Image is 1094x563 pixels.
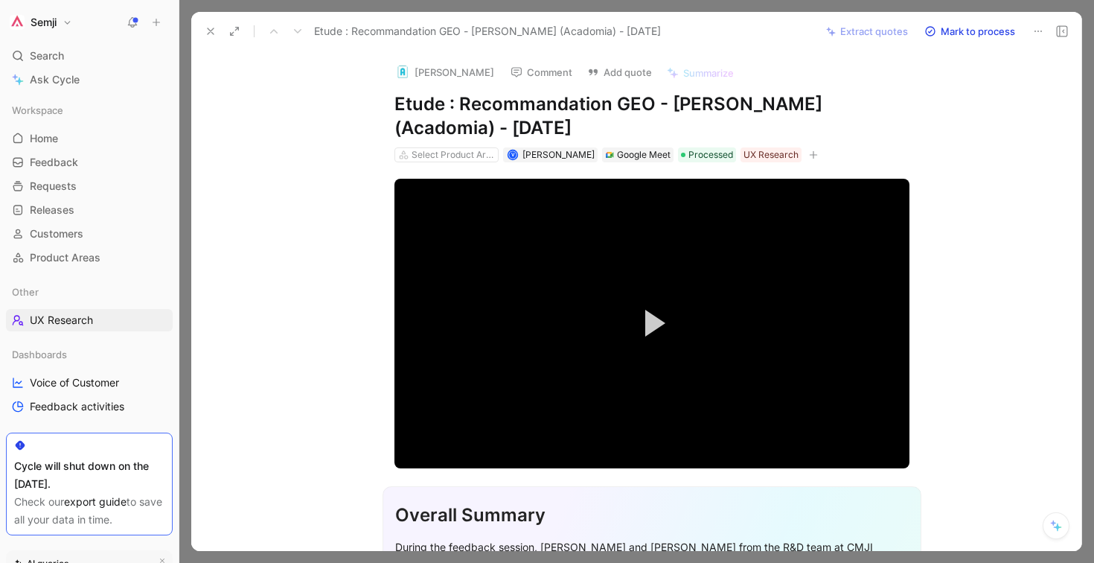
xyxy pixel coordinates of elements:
[819,21,915,42] button: Extract quotes
[522,149,595,160] span: [PERSON_NAME]
[6,372,173,394] a: Voice of Customer
[12,103,63,118] span: Workspace
[30,250,100,265] span: Product Areas
[388,61,501,83] button: logo[PERSON_NAME]
[508,150,516,159] div: V
[504,62,579,83] button: Comment
[30,375,119,390] span: Voice of Customer
[12,347,67,362] span: Dashboards
[10,15,25,30] img: Semji
[743,147,799,162] div: UX Research
[395,502,909,529] div: Overall Summary
[6,151,173,174] a: Feedback
[314,22,661,40] span: Etude : Recommandation GEO - [PERSON_NAME] (Acadomia) - [DATE]
[412,147,495,162] div: Select Product Areas
[6,99,173,121] div: Workspace
[918,21,1022,42] button: Mark to process
[6,45,173,67] div: Search
[6,223,173,245] a: Customers
[14,493,164,529] div: Check our to save all your data in time.
[6,12,76,33] button: SemjiSemji
[394,179,909,468] div: Video Player
[6,281,173,303] div: Other
[6,343,173,366] div: Dashboards
[12,284,39,299] span: Other
[683,66,734,80] span: Summarize
[31,16,57,29] h1: Semji
[14,457,164,493] div: Cycle will shut down on the [DATE].
[30,203,74,217] span: Releases
[30,179,77,194] span: Requests
[660,63,740,83] button: Summarize
[6,175,173,197] a: Requests
[618,290,685,357] button: Play Video
[30,399,124,414] span: Feedback activities
[30,226,83,241] span: Customers
[580,62,659,83] button: Add quote
[6,127,173,150] a: Home
[30,131,58,146] span: Home
[6,281,173,331] div: OtherUX Research
[6,309,173,331] a: UX Research
[30,313,93,328] span: UX Research
[30,71,80,89] span: Ask Cycle
[6,246,173,269] a: Product Areas
[6,69,173,91] a: Ask Cycle
[394,92,909,140] h1: Etude : Recommandation GEO - [PERSON_NAME] (Acadomia) - [DATE]
[688,147,733,162] span: Processed
[6,343,173,418] div: DashboardsVoice of CustomerFeedback activities
[678,147,736,162] div: Processed
[30,155,78,170] span: Feedback
[6,395,173,418] a: Feedback activities
[617,147,671,162] div: Google Meet
[30,47,64,65] span: Search
[64,495,127,508] a: export guide
[395,65,410,80] img: logo
[6,199,173,221] a: Releases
